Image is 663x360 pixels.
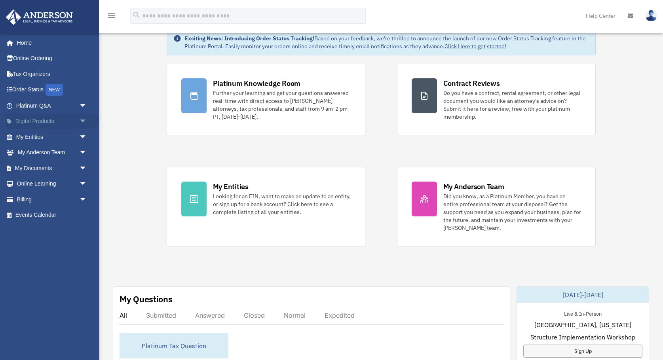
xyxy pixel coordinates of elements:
[397,167,596,246] a: My Anderson Team Did you know, as a Platinum Member, you have an entire professional team at your...
[4,9,75,25] img: Anderson Advisors Platinum Portal
[195,311,225,319] div: Answered
[46,84,63,96] div: NEW
[107,14,116,21] a: menu
[120,333,228,358] div: Platinum Tax Question
[244,311,265,319] div: Closed
[6,66,99,82] a: Tax Organizers
[79,160,95,176] span: arrow_drop_down
[79,191,95,208] span: arrow_drop_down
[6,82,99,98] a: Order StatusNEW
[645,10,657,21] img: User Pic
[213,192,351,216] div: Looking for an EIN, want to make an update to an entity, or sign up for a bank account? Click her...
[6,51,99,66] a: Online Ordering
[79,98,95,114] span: arrow_drop_down
[443,89,581,121] div: Do you have a contract, rental agreement, or other legal document you would like an attorney's ad...
[167,167,365,246] a: My Entities Looking for an EIN, want to make an update to an entity, or sign up for a bank accoun...
[6,160,99,176] a: My Documentsarrow_drop_down
[213,182,249,191] div: My Entities
[120,311,127,319] div: All
[213,78,301,88] div: Platinum Knowledge Room
[213,89,351,121] div: Further your learning and get your questions answered real-time with direct access to [PERSON_NAM...
[6,129,99,145] a: My Entitiesarrow_drop_down
[445,43,506,50] a: Click Here to get started!
[517,287,649,303] div: [DATE]-[DATE]
[79,176,95,192] span: arrow_drop_down
[146,311,176,319] div: Submitted
[107,11,116,21] i: menu
[6,207,99,223] a: Events Calendar
[6,176,99,192] a: Online Learningarrow_drop_down
[397,64,596,135] a: Contract Reviews Do you have a contract, rental agreement, or other legal document you would like...
[443,192,581,232] div: Did you know, as a Platinum Member, you have an entire professional team at your disposal? Get th...
[79,114,95,130] span: arrow_drop_down
[6,114,99,129] a: Digital Productsarrow_drop_down
[530,332,635,342] span: Structure Implementation Workshop
[184,35,314,42] strong: Exciting News: Introducing Order Status Tracking!
[443,78,500,88] div: Contract Reviews
[443,182,504,191] div: My Anderson Team
[558,309,608,317] div: Live & In-Person
[184,34,589,50] div: Based on your feedback, we're thrilled to announce the launch of our new Order Status Tracking fe...
[6,191,99,207] a: Billingarrow_drop_down
[167,64,365,135] a: Platinum Knowledge Room Further your learning and get your questions answered real-time with dire...
[120,293,173,305] div: My Questions
[284,311,306,319] div: Normal
[6,98,99,114] a: Platinum Q&Aarrow_drop_down
[6,145,99,161] a: My Anderson Teamarrow_drop_down
[325,311,355,319] div: Expedited
[132,11,141,19] i: search
[523,345,642,358] a: Sign Up
[79,145,95,161] span: arrow_drop_down
[79,129,95,145] span: arrow_drop_down
[534,320,631,330] span: [GEOGRAPHIC_DATA], [US_STATE]
[6,35,95,51] a: Home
